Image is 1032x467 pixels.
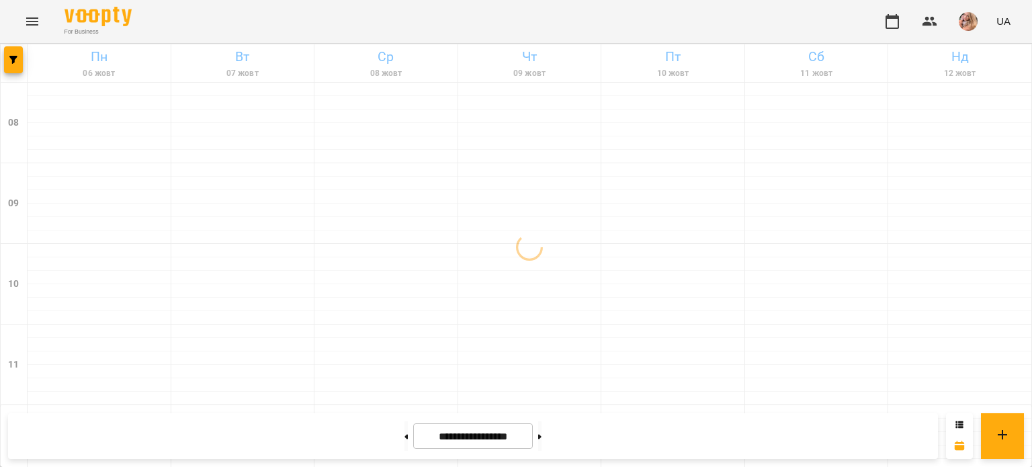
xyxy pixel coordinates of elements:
[64,7,132,26] img: Voopty Logo
[991,9,1016,34] button: UA
[890,67,1029,80] h6: 12 жовт
[996,14,1010,28] span: UA
[316,67,456,80] h6: 08 жовт
[890,46,1029,67] h6: Нд
[16,5,48,38] button: Menu
[173,67,312,80] h6: 07 жовт
[64,28,132,36] span: For Business
[747,46,886,67] h6: Сб
[959,12,978,31] img: 9c4c51a4d42acbd288cc1c133c162c1f.jpg
[8,277,19,292] h6: 10
[8,116,19,130] h6: 08
[460,46,599,67] h6: Чт
[316,46,456,67] h6: Ср
[603,67,742,80] h6: 10 жовт
[173,46,312,67] h6: Вт
[8,196,19,211] h6: 09
[30,67,169,80] h6: 06 жовт
[747,67,886,80] h6: 11 жовт
[8,357,19,372] h6: 11
[460,67,599,80] h6: 09 жовт
[30,46,169,67] h6: Пн
[603,46,742,67] h6: Пт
